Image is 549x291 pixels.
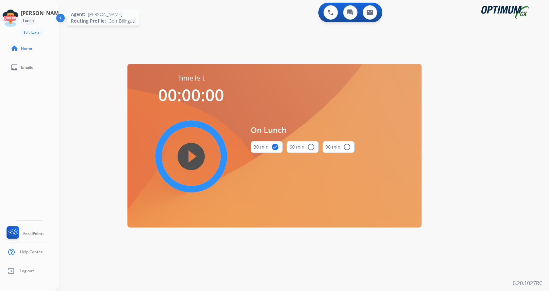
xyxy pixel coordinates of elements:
button: 90 min [323,141,355,153]
span: Time left [178,74,205,83]
mat-icon: inbox [10,64,18,71]
mat-icon: check_circle [271,143,279,151]
mat-icon: home [10,45,18,52]
button: 30 min [251,141,283,153]
span: Emails [21,65,33,70]
mat-icon: radio_button_unchecked [307,143,315,151]
span: 00:00:00 [158,84,224,106]
span: Routing Profile: [71,18,106,24]
span: Help Center [20,249,42,255]
button: Edit Avatar [21,29,43,36]
span: On Lunch [251,124,355,136]
mat-icon: play_circle_filled [187,153,195,160]
span: [PERSON_NAME] [88,11,122,18]
span: Gen_Bilingual [108,18,136,24]
mat-icon: radio_button_unchecked [343,143,351,151]
span: FocalPoints [23,231,44,236]
a: FocalPoints [5,226,44,241]
span: Log out [20,268,34,274]
p: 0.20.1027RC [513,279,542,287]
h3: [PERSON_NAME] [21,9,63,17]
span: Agent: [71,11,85,18]
button: 60 min [287,141,319,153]
span: Home [21,46,32,51]
div: Lunch [21,17,36,25]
